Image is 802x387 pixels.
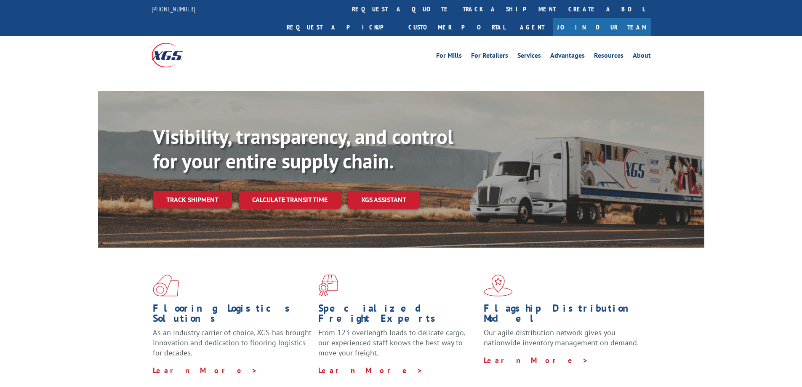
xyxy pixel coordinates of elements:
[633,52,651,61] a: About
[152,5,195,13] a: [PHONE_NUMBER]
[280,18,402,36] a: Request a pickup
[512,18,553,36] a: Agent
[318,328,477,365] p: From 123 overlength loads to delicate cargo, our experienced staff knows the best way to move you...
[153,123,453,174] b: Visibility, transparency, and control for your entire supply chain.
[553,18,651,36] a: Join Our Team
[153,328,312,358] span: As an industry carrier of choice, XGS has brought innovation and dedication to flooring logistics...
[239,191,341,209] a: Calculate transit time
[594,52,623,61] a: Resources
[153,275,179,296] img: xgs-icon-total-supply-chain-intelligence-red
[153,366,258,375] a: Learn More >
[348,191,420,209] a: XGS ASSISTANT
[402,18,512,36] a: Customer Portal
[484,328,639,347] span: Our agile distribution network gives you nationwide inventory management on demand.
[550,52,585,61] a: Advantages
[436,52,462,61] a: For Mills
[471,52,508,61] a: For Retailers
[484,303,643,328] h1: Flagship Distribution Model
[153,191,232,208] a: Track shipment
[153,303,312,328] h1: Flooring Logistics Solutions
[517,52,541,61] a: Services
[484,275,513,296] img: xgs-icon-flagship-distribution-model-red
[318,303,477,328] h1: Specialized Freight Experts
[484,355,589,365] a: Learn More >
[318,275,338,296] img: xgs-icon-focused-on-flooring-red
[318,366,423,375] a: Learn More >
